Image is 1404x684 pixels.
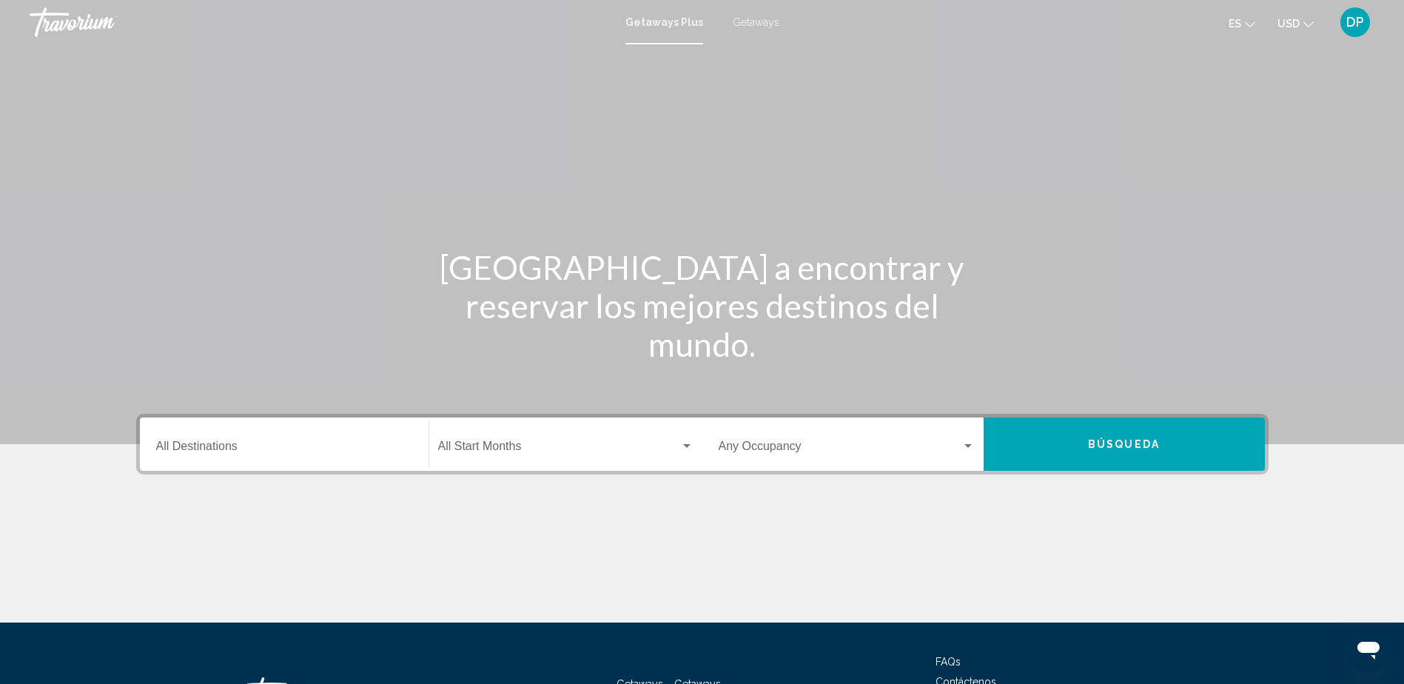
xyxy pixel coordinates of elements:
button: User Menu [1336,7,1374,38]
a: FAQs [936,656,961,668]
iframe: Button to launch messaging window [1345,625,1392,672]
span: USD [1277,18,1300,30]
span: Búsqueda [1088,439,1160,451]
button: Change language [1229,13,1255,34]
a: Travorium [30,7,611,37]
h1: [GEOGRAPHIC_DATA] a encontrar y reservar los mejores destinos del mundo. [425,248,980,363]
span: DP [1346,15,1364,30]
button: Change currency [1277,13,1314,34]
a: Getaways [733,16,779,28]
a: Getaways Plus [625,16,703,28]
span: es [1229,18,1241,30]
div: Search widget [140,418,1265,471]
button: Búsqueda [984,418,1265,471]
